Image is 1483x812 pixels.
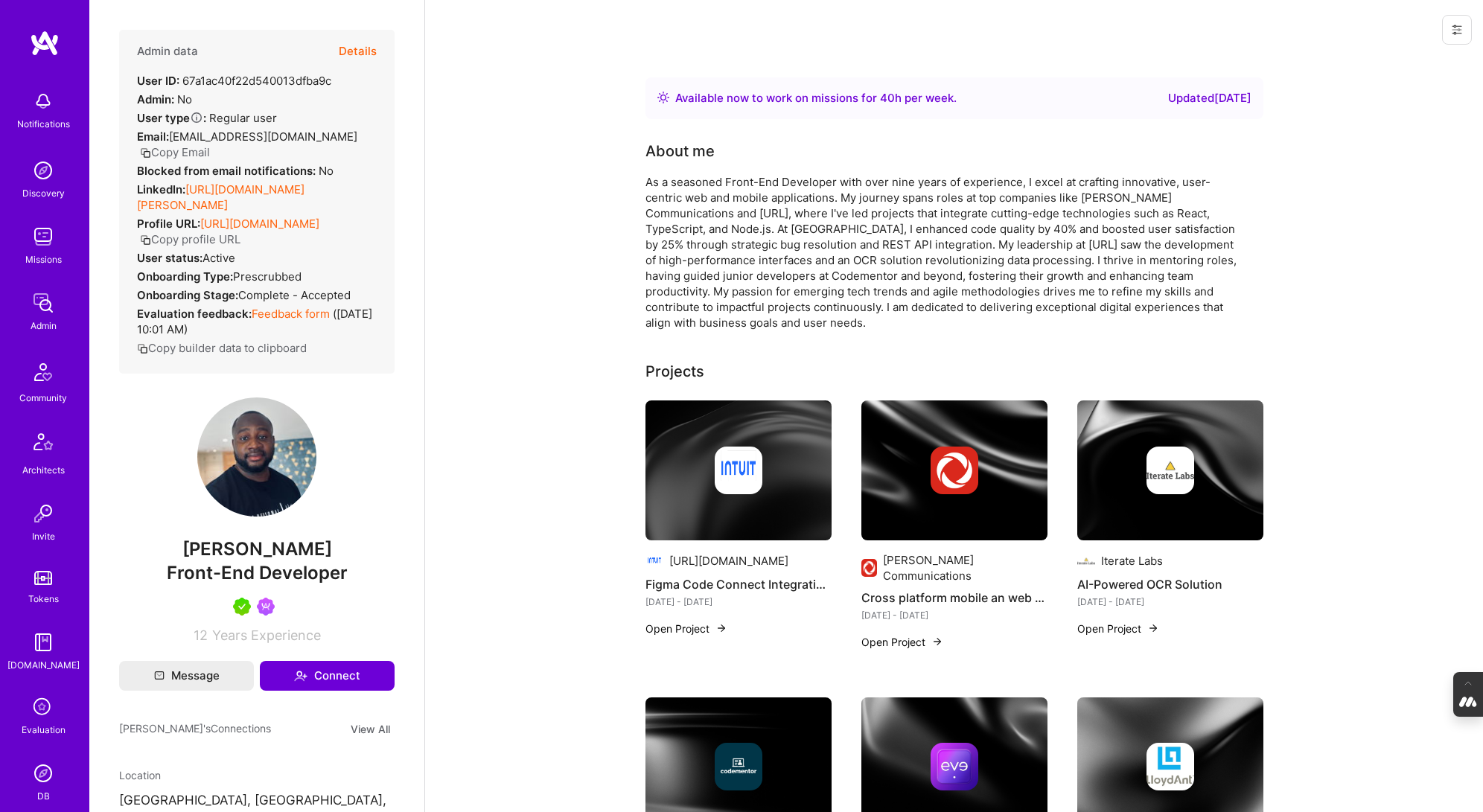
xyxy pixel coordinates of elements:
button: Open Project [861,634,943,650]
div: No [137,163,334,179]
h4: Admin data [137,45,198,58]
img: Company logo [931,447,978,494]
img: Admin Search [28,758,58,788]
div: Notifications [17,116,70,132]
i: icon Connect [294,669,307,682]
div: Location [119,767,395,783]
span: Years Experience [212,627,321,643]
div: Updated [DATE] [1168,89,1251,107]
button: Copy Email [140,144,210,160]
strong: Onboarding Stage: [137,288,238,302]
img: Company logo [645,552,663,570]
span: 12 [194,627,208,643]
i: icon Mail [154,671,165,681]
div: Projects [645,360,704,383]
img: Company logo [715,743,762,790]
div: [URL][DOMAIN_NAME] [669,553,788,569]
div: Evaluation [22,722,66,738]
img: Company logo [1077,552,1095,570]
img: arrow-right [931,636,943,648]
div: As a seasoned Front-End Developer with over nine years of experience, I excel at crafting innovat... [645,174,1241,330]
a: [URL][DOMAIN_NAME] [200,217,319,231]
img: cover [1077,400,1263,540]
div: ( [DATE] 10:01 AM ) [137,306,377,337]
img: Community [25,354,61,390]
img: arrow-right [715,622,727,634]
a: [URL][DOMAIN_NAME][PERSON_NAME] [137,182,304,212]
strong: Blocked from email notifications: [137,164,319,178]
div: Community [19,390,67,406]
i: icon Copy [137,343,148,354]
img: Company logo [1146,447,1194,494]
img: teamwork [28,222,58,252]
button: Copy builder data to clipboard [137,340,307,356]
span: prescrubbed [233,269,302,284]
img: admin teamwork [28,288,58,318]
div: Discovery [22,185,65,201]
div: [DATE] - [DATE] [861,607,1047,623]
div: Available now to work on missions for h per week . [675,89,957,107]
img: Availability [657,92,669,103]
div: [DATE] - [DATE] [645,594,832,610]
span: 40 [880,91,895,105]
strong: Admin: [137,92,174,106]
img: arrow-right [1147,622,1159,634]
img: User Avatar [197,397,316,517]
span: [PERSON_NAME]'s Connections [119,720,271,738]
i: icon SelectionTeam [29,694,57,722]
button: Details [339,30,377,73]
button: Message [119,661,254,691]
img: cover [645,400,832,540]
button: Open Project [1077,621,1159,636]
span: Active [202,251,235,265]
a: Feedback form [252,307,330,321]
i: icon Copy [140,147,151,159]
img: Been on Mission [257,598,275,616]
img: Company logo [715,447,762,494]
img: bell [28,86,58,116]
button: Connect [260,661,395,691]
strong: Email: [137,130,169,144]
img: A.Teamer in Residence [233,598,251,616]
div: DB [37,788,50,804]
img: discovery [28,156,58,185]
strong: Evaluation feedback: [137,307,252,321]
h4: Cross platform mobile an web platform development [861,588,1047,607]
div: Admin [31,318,57,333]
span: [EMAIL_ADDRESS][DOMAIN_NAME] [169,130,357,144]
img: Company logo [931,743,978,790]
div: About me [645,140,715,162]
div: 67a1ac40f22d540013dfba9c [137,73,331,89]
span: Complete - Accepted [238,288,351,302]
div: Missions [25,252,62,267]
button: View All [346,720,395,738]
div: [DOMAIN_NAME] [7,657,80,673]
div: No [137,92,192,107]
div: Regular user [137,110,277,126]
strong: User type : [137,111,206,125]
div: [DATE] - [DATE] [1077,594,1263,610]
div: Tokens [28,591,59,607]
img: cover [861,400,1047,540]
span: Front-End Developer [167,562,348,584]
i: Help [190,111,203,124]
h4: Figma Code Connect Integration + React [645,575,832,594]
img: logo [30,30,60,57]
strong: Onboarding Type: [137,269,233,284]
strong: Profile URL: [137,217,200,231]
img: Invite [28,499,58,528]
div: [PERSON_NAME] Communications [883,552,1047,584]
div: Architects [22,462,65,478]
div: Invite [32,528,55,544]
strong: LinkedIn: [137,182,185,196]
h4: AI-Powered OCR Solution [1077,575,1263,594]
button: Copy profile URL [140,231,240,247]
div: Iterate Labs [1101,553,1163,569]
img: Company logo [861,559,878,577]
i: icon Copy [140,234,151,246]
img: guide book [28,627,58,657]
span: [PERSON_NAME] [119,538,395,560]
img: Architects [25,426,61,462]
strong: User ID: [137,74,179,88]
button: Open Project [645,621,727,636]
